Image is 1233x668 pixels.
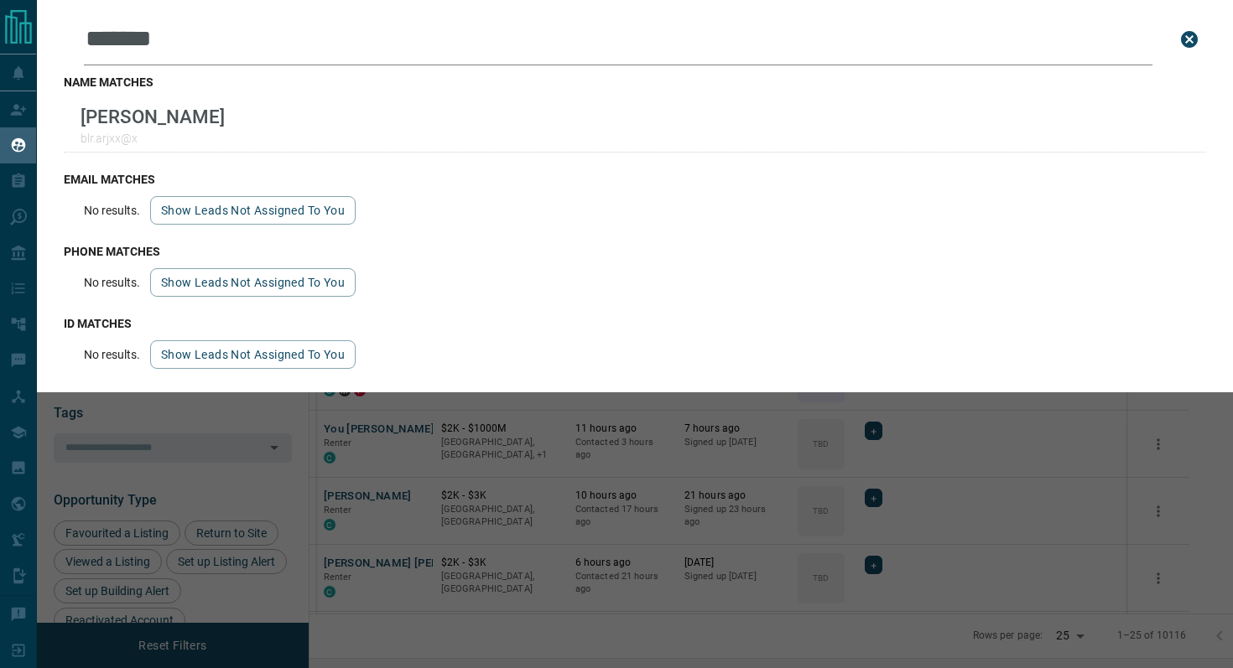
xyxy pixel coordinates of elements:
[64,75,1206,89] h3: name matches
[81,106,225,127] p: [PERSON_NAME]
[84,204,140,217] p: No results.
[1173,23,1206,56] button: close search bar
[64,173,1206,186] h3: email matches
[150,196,356,225] button: show leads not assigned to you
[84,276,140,289] p: No results.
[64,245,1206,258] h3: phone matches
[81,132,225,145] p: blr.arjxx@x
[150,340,356,369] button: show leads not assigned to you
[64,317,1206,330] h3: id matches
[84,348,140,361] p: No results.
[150,268,356,297] button: show leads not assigned to you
